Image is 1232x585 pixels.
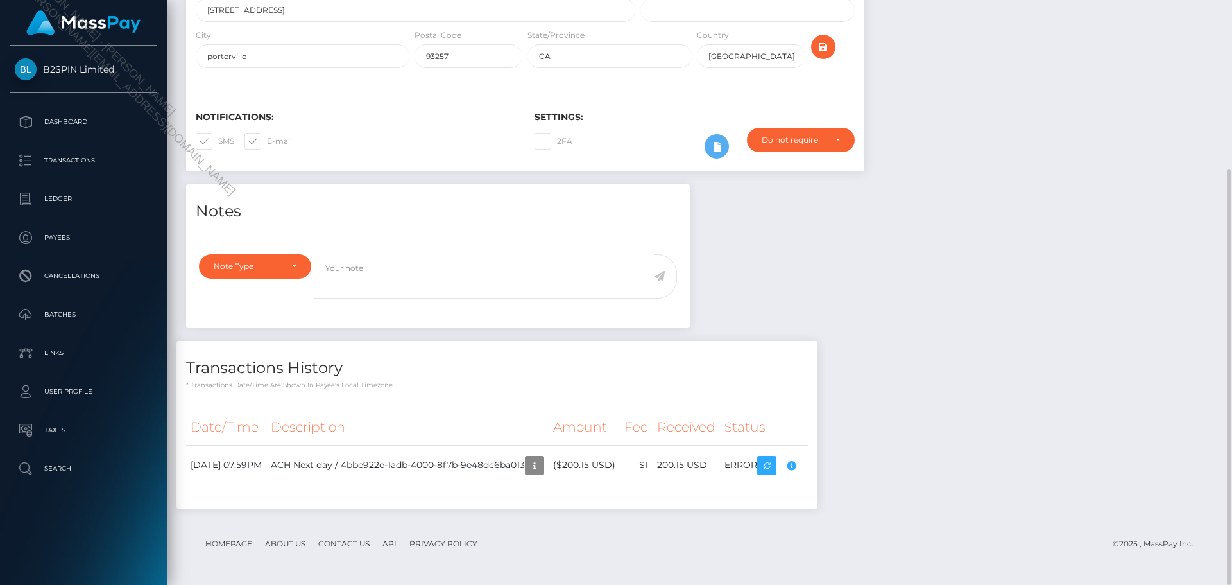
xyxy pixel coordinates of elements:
a: Homepage [200,534,257,554]
label: Country [697,30,729,41]
a: Batches [10,299,157,331]
a: Transactions [10,144,157,177]
td: ACH Next day / 4bbe922e-1adb-4000-8f7b-9e48dc6ba013 [266,445,549,485]
th: Received [653,410,720,445]
a: Cancellations [10,260,157,292]
a: About Us [260,534,311,554]
a: Contact Us [313,534,375,554]
td: 200.15 USD [653,445,720,485]
a: Payees [10,222,157,254]
h4: Transactions History [186,357,808,380]
a: API [377,534,402,554]
td: $1 [620,445,653,485]
button: Do not require [747,128,855,152]
label: SMS [196,133,234,150]
td: [DATE] 07:59PM [186,445,266,485]
span: B2SPIN Limited [10,64,157,75]
p: Search [15,459,152,478]
a: Links [10,337,157,369]
p: Taxes [15,421,152,440]
td: ($200.15 USD) [549,445,620,485]
th: Status [720,410,808,445]
a: Dashboard [10,106,157,138]
label: Postal Code [415,30,461,41]
div: Note Type [214,261,282,272]
p: User Profile [15,382,152,401]
p: Cancellations [15,266,152,286]
label: E-mail [244,133,292,150]
label: City [196,30,211,41]
p: Links [15,344,152,363]
img: B2SPIN Limited [15,58,37,80]
p: Transactions [15,151,152,170]
th: Amount [549,410,620,445]
p: Dashboard [15,112,152,132]
th: Date/Time [186,410,266,445]
h6: Settings: [535,112,854,123]
label: 2FA [535,133,572,150]
p: Ledger [15,189,152,209]
p: Payees [15,228,152,247]
td: ERROR [720,445,808,485]
a: Privacy Policy [404,534,483,554]
p: Batches [15,305,152,324]
img: MassPay Logo [26,10,141,35]
h4: Notes [196,200,680,223]
p: * Transactions date/time are shown in payee's local timezone [186,380,808,390]
th: Fee [620,410,653,445]
div: © 2025 , MassPay Inc. [1113,537,1203,551]
a: User Profile [10,376,157,408]
a: Ledger [10,183,157,215]
a: Search [10,453,157,485]
button: Note Type [199,254,311,279]
h6: Notifications: [196,112,515,123]
label: State/Province [527,30,585,41]
a: Taxes [10,414,157,446]
div: Do not require [762,135,825,145]
th: Description [266,410,549,445]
